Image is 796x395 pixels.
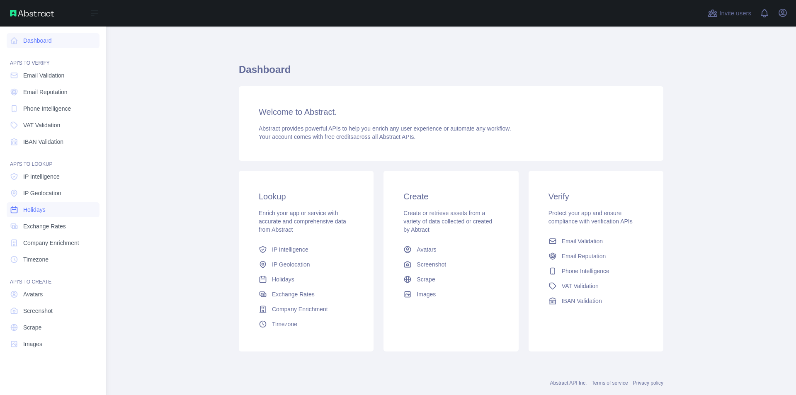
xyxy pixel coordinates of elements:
[562,267,609,275] span: Phone Intelligence
[272,320,297,328] span: Timezone
[400,242,502,257] a: Avatars
[255,302,357,317] a: Company Enrichment
[7,151,99,167] div: API'S TO LOOKUP
[7,186,99,201] a: IP Geolocation
[7,118,99,133] a: VAT Validation
[562,252,606,260] span: Email Reputation
[23,255,49,264] span: Timezone
[255,257,357,272] a: IP Geolocation
[7,269,99,285] div: API'S TO CREATE
[259,133,415,140] span: Your account comes with across all Abstract APIs.
[7,287,99,302] a: Avatars
[545,249,647,264] a: Email Reputation
[562,237,603,245] span: Email Validation
[417,275,435,284] span: Scrape
[239,63,663,83] h1: Dashboard
[23,340,42,348] span: Images
[255,272,357,287] a: Holidays
[23,189,61,197] span: IP Geolocation
[255,317,357,332] a: Timezone
[403,210,492,233] span: Create or retrieve assets from a variety of data collected or created by Abtract
[633,380,663,386] a: Privacy policy
[255,287,357,302] a: Exchange Rates
[23,88,68,96] span: Email Reputation
[7,202,99,217] a: Holidays
[592,380,628,386] a: Terms of service
[7,303,99,318] a: Screenshot
[23,222,66,230] span: Exchange Rates
[7,134,99,149] a: IBAN Validation
[417,290,436,298] span: Images
[23,307,53,315] span: Screenshot
[272,290,315,298] span: Exchange Rates
[7,169,99,184] a: IP Intelligence
[23,121,60,129] span: VAT Validation
[400,272,502,287] a: Scrape
[7,85,99,99] a: Email Reputation
[400,257,502,272] a: Screenshot
[255,242,357,257] a: IP Intelligence
[23,172,60,181] span: IP Intelligence
[545,293,647,308] a: IBAN Validation
[706,7,753,20] button: Invite users
[545,279,647,293] a: VAT Validation
[7,101,99,116] a: Phone Intelligence
[272,245,308,254] span: IP Intelligence
[7,252,99,267] a: Timezone
[417,260,446,269] span: Screenshot
[7,219,99,234] a: Exchange Rates
[23,290,43,298] span: Avatars
[7,320,99,335] a: Scrape
[7,33,99,48] a: Dashboard
[719,9,751,18] span: Invite users
[259,210,346,233] span: Enrich your app or service with accurate and comprehensive data from Abstract
[7,235,99,250] a: Company Enrichment
[325,133,353,140] span: free credits
[23,104,71,113] span: Phone Intelligence
[272,260,310,269] span: IP Geolocation
[272,305,328,313] span: Company Enrichment
[400,287,502,302] a: Images
[7,68,99,83] a: Email Validation
[23,138,63,146] span: IBAN Validation
[272,275,294,284] span: Holidays
[562,282,599,290] span: VAT Validation
[550,380,587,386] a: Abstract API Inc.
[403,191,498,202] h3: Create
[259,106,643,118] h3: Welcome to Abstract.
[417,245,436,254] span: Avatars
[23,239,79,247] span: Company Enrichment
[259,125,511,132] span: Abstract provides powerful APIs to help you enrich any user experience or automate any workflow.
[545,264,647,279] a: Phone Intelligence
[259,191,354,202] h3: Lookup
[562,297,602,305] span: IBAN Validation
[548,210,633,225] span: Protect your app and ensure compliance with verification APIs
[10,10,54,17] img: Abstract API
[23,323,41,332] span: Scrape
[545,234,647,249] a: Email Validation
[7,50,99,66] div: API'S TO VERIFY
[7,337,99,351] a: Images
[548,191,643,202] h3: Verify
[23,206,46,214] span: Holidays
[23,71,64,80] span: Email Validation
